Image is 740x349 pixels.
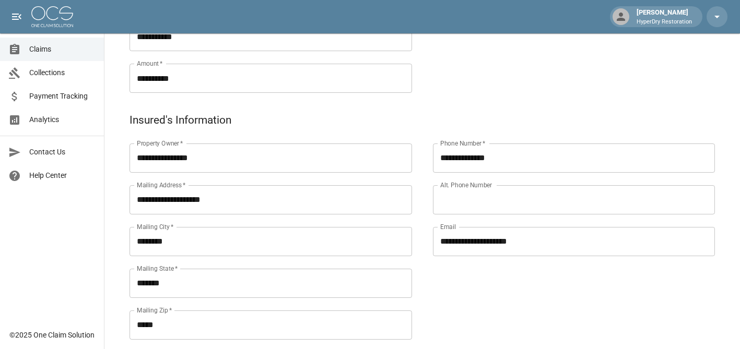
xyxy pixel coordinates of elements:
[632,7,696,26] div: [PERSON_NAME]
[137,59,163,68] label: Amount
[137,264,178,273] label: Mailing State
[29,67,96,78] span: Collections
[29,44,96,55] span: Claims
[137,180,185,189] label: Mailing Address
[6,6,27,27] button: open drawer
[9,330,95,340] div: © 2025 One Claim Solution
[137,222,174,231] label: Mailing City
[29,170,96,181] span: Help Center
[29,114,96,125] span: Analytics
[440,222,456,231] label: Email
[637,18,692,27] p: HyperDry Restoration
[440,139,485,148] label: Phone Number
[137,139,183,148] label: Property Owner
[29,91,96,102] span: Payment Tracking
[29,147,96,158] span: Contact Us
[31,6,73,27] img: ocs-logo-white-transparent.png
[440,180,492,189] label: Alt. Phone Number
[137,306,172,315] label: Mailing Zip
